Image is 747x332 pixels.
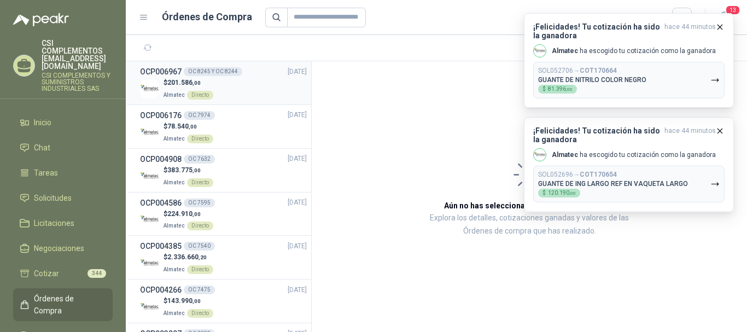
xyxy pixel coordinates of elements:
[187,178,213,187] div: Directo
[164,252,213,263] p: $
[187,135,213,143] div: Directo
[192,80,201,86] span: ,00
[34,142,50,154] span: Chat
[164,179,185,185] span: Almatec
[534,45,546,57] img: Company Logo
[162,9,252,25] h1: Órdenes de Compra
[167,166,201,174] span: 383.775
[288,67,307,77] span: [DATE]
[140,167,159,186] img: Company Logo
[288,285,307,295] span: [DATE]
[140,153,307,188] a: OCP004908OC 7632[DATE] Company Logo$383.775,00AlmatecDirecto
[538,180,688,188] p: GUANTE DE ING LARGO REF EN VAQUETA LARGO
[192,167,201,173] span: ,00
[140,240,307,275] a: OCP004385OC 7540[DATE] Company Logo$2.336.660,20AlmatecDirecto
[725,5,740,15] span: 13
[140,240,182,252] h3: OCP004385
[140,109,182,121] h3: OCP006176
[533,62,725,98] button: SOL052706→COT170664GUANTE DE NITRILO COLOR NEGRO$81.396,00
[42,72,113,92] p: CSI COMPLEMENTOS Y SUMINISTROS INDUSTRIALES SAS
[548,190,576,196] span: 120.190
[538,171,617,179] p: SOL052696 →
[184,67,242,76] div: OC 8245 Y OC 8244
[34,117,51,129] span: Inicio
[164,165,213,176] p: $
[140,197,307,231] a: OCP004586OC 7595[DATE] Company Logo$224.910,00AlmatecDirecto
[164,92,185,98] span: Almatec
[140,123,159,142] img: Company Logo
[140,66,307,100] a: OCP006967OC 8245 Y OC 8244[DATE] Company Logo$201.586,00AlmatecDirecto
[538,76,646,84] p: GUANTE DE NITRILO COLOR NEGRO
[164,121,213,132] p: $
[580,67,617,74] b: COT170664
[534,149,546,161] img: Company Logo
[187,222,213,230] div: Directo
[13,288,113,321] a: Órdenes de Compra
[524,13,734,108] button: ¡Felicidades! Tu cotización ha sido la ganadorahace 44 minutos Company LogoAlmatec ha escogido tu...
[192,298,201,304] span: ,00
[664,22,716,40] span: hace 44 minutos
[538,67,617,75] p: SOL052706 →
[140,66,182,78] h3: OCP006967
[13,162,113,183] a: Tareas
[189,124,197,130] span: ,00
[34,167,58,179] span: Tareas
[714,8,734,27] button: 13
[538,85,577,94] div: $
[288,197,307,208] span: [DATE]
[167,210,201,218] span: 224.910
[13,13,69,26] img: Logo peakr
[164,136,185,142] span: Almatec
[524,117,734,212] button: ¡Felicidades! Tu cotización ha sido la ganadorahace 44 minutos Company LogoAlmatec ha escogido tu...
[533,166,725,202] button: SOL052696→COT170654GUANTE DE ING LARGO REF EN VAQUETA LARGO$120.190,00
[533,126,660,144] h3: ¡Felicidades! Tu cotización ha sido la ganadora
[34,267,59,279] span: Cotizar
[13,238,113,259] a: Negociaciones
[288,154,307,164] span: [DATE]
[167,79,201,86] span: 201.586
[164,296,213,306] p: $
[13,213,113,234] a: Licitaciones
[140,197,182,209] h3: OCP004586
[199,254,207,260] span: ,20
[167,123,197,130] span: 78.540
[552,151,578,159] b: Almatec
[569,191,576,196] span: ,00
[167,297,201,305] span: 143.990
[167,253,207,261] span: 2.336.660
[140,109,307,144] a: OCP006176OC 7974[DATE] Company Logo$78.540,00AlmatecDirecto
[552,46,716,56] p: ha escogido tu cotización como la ganadora
[288,241,307,252] span: [DATE]
[580,171,617,178] b: COT170654
[164,209,213,219] p: $
[184,155,215,164] div: OC 7632
[34,293,102,317] span: Órdenes de Compra
[140,210,159,229] img: Company Logo
[164,310,185,316] span: Almatec
[184,199,215,207] div: OC 7595
[421,212,638,238] p: Explora los detalles, cotizaciones ganadas y valores de las Órdenes de compra que has realizado.
[288,110,307,120] span: [DATE]
[187,91,213,100] div: Directo
[664,126,716,144] span: hace 44 minutos
[548,86,573,92] span: 81.396
[552,150,716,160] p: ha escogido tu cotización como la ganadora
[140,79,159,98] img: Company Logo
[140,254,159,273] img: Company Logo
[140,284,182,296] h3: OCP004266
[164,78,213,88] p: $
[444,200,615,212] h3: Aún no has seleccionado una Orden de compra
[42,39,113,70] p: CSI COMPLEMENTOS [EMAIL_ADDRESS][DOMAIN_NAME]
[34,217,74,229] span: Licitaciones
[552,47,578,55] b: Almatec
[187,309,213,318] div: Directo
[566,87,573,92] span: ,00
[192,211,201,217] span: ,00
[13,263,113,284] a: Cotizar344
[187,265,213,274] div: Directo
[164,223,185,229] span: Almatec
[164,266,185,272] span: Almatec
[34,242,84,254] span: Negociaciones
[13,137,113,158] a: Chat
[140,298,159,317] img: Company Logo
